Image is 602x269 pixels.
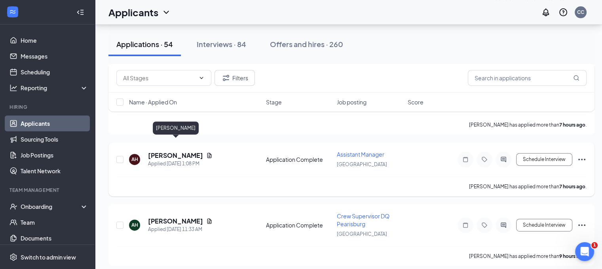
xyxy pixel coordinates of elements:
[270,39,343,49] div: Offers and hires · 260
[21,163,88,179] a: Talent Network
[266,155,332,163] div: Application Complete
[21,203,82,210] div: Onboarding
[337,98,367,106] span: Job posting
[206,218,213,224] svg: Document
[131,156,138,163] div: AH
[21,84,89,92] div: Reporting
[116,39,173,49] div: Applications · 54
[266,221,332,229] div: Application Complete
[480,222,489,228] svg: Tag
[9,84,17,92] svg: Analysis
[337,161,387,167] span: [GEOGRAPHIC_DATA]
[21,64,88,80] a: Scheduling
[591,242,598,248] span: 1
[198,75,205,81] svg: ChevronDown
[469,183,587,190] p: [PERSON_NAME] has applied more than .
[21,253,76,261] div: Switch to admin view
[129,98,177,106] span: Name · Applied On
[21,32,88,48] a: Home
[21,48,88,64] a: Messages
[9,104,87,110] div: Hiring
[577,155,587,164] svg: Ellipses
[559,253,585,259] b: 9 hours ago
[153,121,199,134] div: [PERSON_NAME]
[221,73,231,83] svg: Filter
[559,184,585,189] b: 7 hours ago
[197,39,246,49] div: Interviews · 84
[480,156,489,163] svg: Tag
[123,74,195,82] input: All Stages
[9,187,87,193] div: Team Management
[9,8,17,16] svg: WorkstreamLogo
[516,153,572,166] button: Schedule Interview
[541,8,551,17] svg: Notifications
[148,225,213,233] div: Applied [DATE] 11:33 AM
[469,253,587,260] p: [PERSON_NAME] has applied more than .
[577,220,587,230] svg: Ellipses
[337,151,384,158] span: Assistant Manager
[461,156,470,163] svg: Note
[337,231,387,237] span: [GEOGRAPHIC_DATA]
[131,222,138,228] div: AH
[469,121,587,128] p: [PERSON_NAME] has applied more than .
[161,8,171,17] svg: ChevronDown
[558,8,568,17] svg: QuestionInfo
[21,214,88,230] a: Team
[21,131,88,147] a: Sourcing Tools
[76,8,84,16] svg: Collapse
[9,253,17,261] svg: Settings
[21,116,88,131] a: Applicants
[21,147,88,163] a: Job Postings
[215,70,255,86] button: Filter Filters
[499,156,508,163] svg: ActiveChat
[461,222,470,228] svg: Note
[9,203,17,210] svg: UserCheck
[577,9,584,15] div: CC
[559,122,585,128] b: 7 hours ago
[206,152,213,159] svg: Document
[108,6,158,19] h1: Applicants
[468,70,587,86] input: Search in applications
[573,75,579,81] svg: MagnifyingGlass
[516,219,572,231] button: Schedule Interview
[575,242,594,261] iframe: Intercom live chat
[499,222,508,228] svg: ActiveChat
[148,217,203,225] h5: [PERSON_NAME]
[21,230,88,246] a: Documents
[408,98,423,106] span: Score
[337,212,389,227] span: Crew Supervisor DQ Pearisburg
[266,98,282,106] span: Stage
[148,160,213,168] div: Applied [DATE] 1:08 PM
[148,151,203,160] h5: [PERSON_NAME]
